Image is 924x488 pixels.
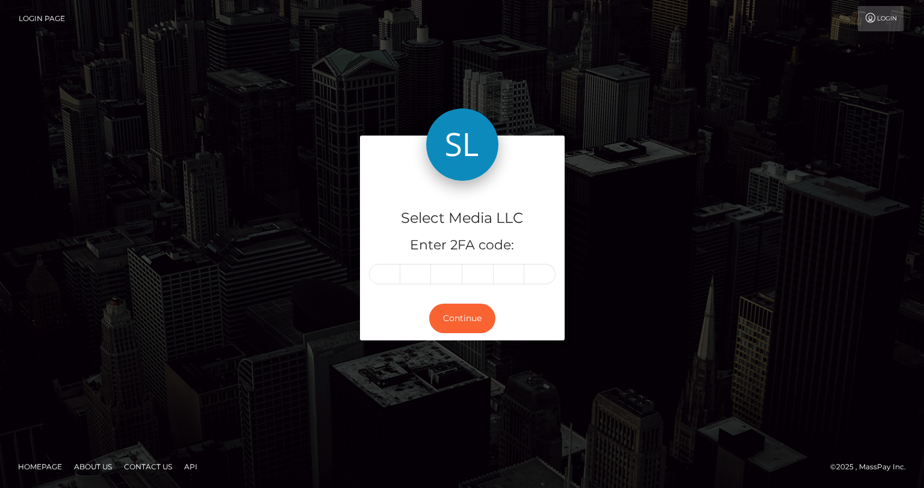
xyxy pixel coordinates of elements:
h4: Select Media LLC [369,208,556,229]
a: About Us [69,457,117,476]
button: Continue [429,304,495,333]
img: Select Media LLC [426,108,498,181]
a: API [179,457,202,476]
a: Homepage [13,457,67,476]
a: Login [858,6,904,31]
a: Contact Us [119,457,177,476]
h5: Enter 2FA code: [369,236,556,255]
a: Login Page [19,6,65,31]
div: © 2025 , MassPay Inc. [830,460,915,474]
